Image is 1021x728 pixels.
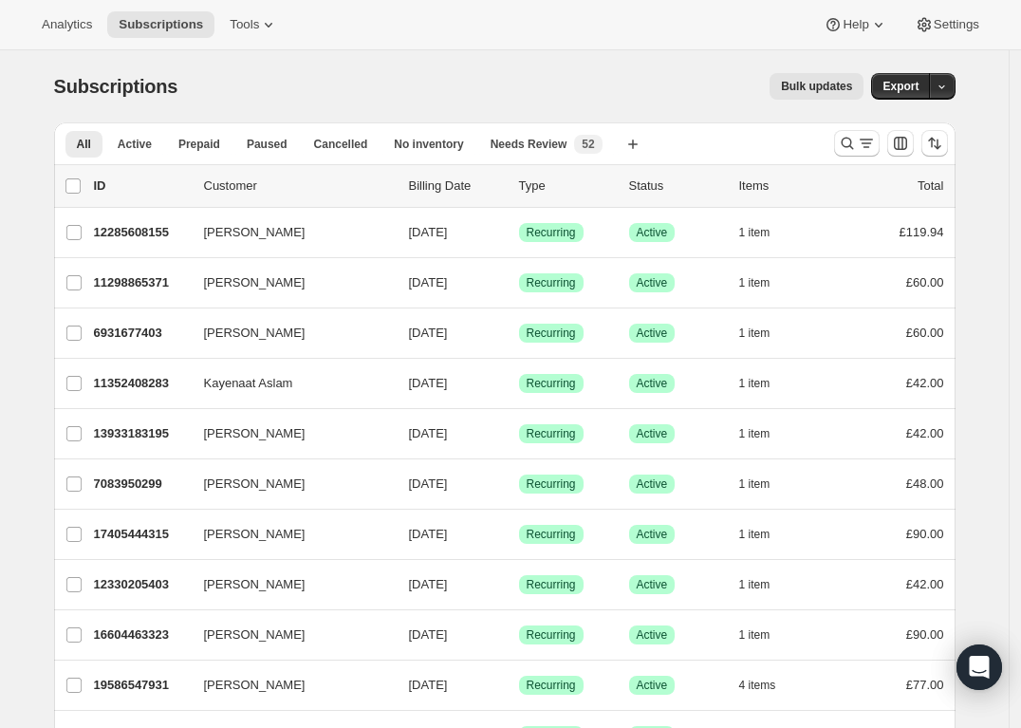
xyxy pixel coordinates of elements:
span: Recurring [527,275,576,290]
p: Customer [204,177,394,196]
p: Total [918,177,943,196]
span: Recurring [527,225,576,240]
button: 1 item [739,471,791,497]
span: £90.00 [906,527,944,541]
div: 12285608155[PERSON_NAME][DATE]SuccessRecurringSuccessActive1 item£119.94 [94,219,944,246]
p: 7083950299 [94,475,189,494]
button: 4 items [739,672,797,699]
span: Tools [230,17,259,32]
span: [DATE] [409,476,448,491]
button: 1 item [739,320,791,346]
span: Active [637,225,668,240]
span: £48.00 [906,476,944,491]
span: Settings [934,17,979,32]
button: Export [871,73,930,100]
span: [PERSON_NAME] [204,223,306,242]
span: 1 item [739,527,770,542]
button: Settings [903,11,991,38]
span: 1 item [739,627,770,643]
p: 16604463323 [94,625,189,644]
span: Active [637,527,668,542]
span: £42.00 [906,376,944,390]
div: Type [519,177,614,196]
p: Status [629,177,724,196]
button: 1 item [739,521,791,548]
button: 1 item [739,270,791,296]
div: Items [739,177,834,196]
p: 11352408283 [94,374,189,393]
span: Active [637,678,668,693]
p: 12330205403 [94,575,189,594]
div: 13933183195[PERSON_NAME][DATE]SuccessRecurringSuccessActive1 item£42.00 [94,420,944,447]
span: Recurring [527,627,576,643]
p: 17405444315 [94,525,189,544]
div: Open Intercom Messenger [956,644,1002,690]
button: 1 item [739,370,791,397]
span: Recurring [527,326,576,341]
span: [DATE] [409,275,448,289]
button: Help [812,11,899,38]
span: Active [637,577,668,592]
span: [PERSON_NAME] [204,525,306,544]
span: Cancelled [314,137,368,152]
span: Bulk updates [781,79,852,94]
span: £42.00 [906,426,944,440]
button: [PERSON_NAME] [193,419,382,449]
span: Prepaid [178,137,220,152]
button: [PERSON_NAME] [193,318,382,348]
button: [PERSON_NAME] [193,620,382,650]
div: 16604463323[PERSON_NAME][DATE]SuccessRecurringSuccessActive1 item£90.00 [94,622,944,648]
span: [DATE] [409,326,448,340]
span: Kayenaat Aslam [204,374,293,393]
button: Search and filter results [834,130,880,157]
span: [PERSON_NAME] [204,273,306,292]
span: Active [637,426,668,441]
span: [PERSON_NAME] [204,676,306,695]
span: 1 item [739,426,770,441]
span: [PERSON_NAME] [204,424,306,443]
span: Active [637,275,668,290]
button: 1 item [739,420,791,447]
button: [PERSON_NAME] [193,469,382,499]
span: Help [843,17,868,32]
span: Analytics [42,17,92,32]
button: Create new view [618,131,648,158]
span: [PERSON_NAME] [204,625,306,644]
button: 1 item [739,219,791,246]
span: Needs Review [491,137,567,152]
span: Active [637,376,668,391]
span: £119.94 [900,225,944,239]
span: Recurring [527,527,576,542]
span: [DATE] [409,678,448,692]
button: Kayenaat Aslam [193,368,382,399]
span: [DATE] [409,577,448,591]
span: Recurring [527,376,576,391]
p: 13933183195 [94,424,189,443]
button: Tools [218,11,289,38]
div: 17405444315[PERSON_NAME][DATE]SuccessRecurringSuccessActive1 item£90.00 [94,521,944,548]
button: [PERSON_NAME] [193,217,382,248]
span: £90.00 [906,627,944,642]
button: 1 item [739,571,791,598]
span: 1 item [739,376,770,391]
span: Export [882,79,919,94]
p: ID [94,177,189,196]
span: [DATE] [409,627,448,642]
div: 12330205403[PERSON_NAME][DATE]SuccessRecurringSuccessActive1 item£42.00 [94,571,944,598]
p: 12285608155 [94,223,189,242]
button: [PERSON_NAME] [193,569,382,600]
span: 1 item [739,326,770,341]
span: £42.00 [906,577,944,591]
span: [DATE] [409,225,448,239]
span: 4 items [739,678,776,693]
span: 1 item [739,577,770,592]
div: 19586547931[PERSON_NAME][DATE]SuccessRecurringSuccessActive4 items£77.00 [94,672,944,699]
span: £60.00 [906,326,944,340]
span: Recurring [527,476,576,492]
span: Recurring [527,678,576,693]
span: Subscriptions [54,76,178,97]
span: 1 item [739,476,770,492]
button: [PERSON_NAME] [193,519,382,550]
span: [DATE] [409,426,448,440]
button: Analytics [30,11,103,38]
